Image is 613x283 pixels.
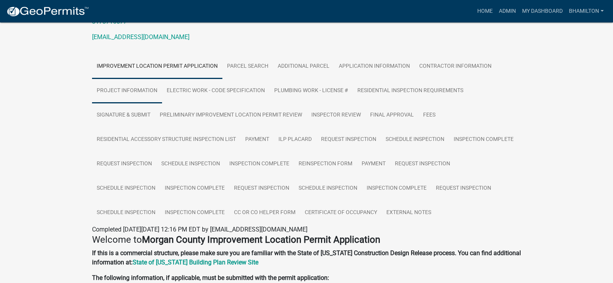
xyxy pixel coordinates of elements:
a: Contractor Information [415,54,496,79]
a: Application Information [334,54,415,79]
a: Improvement Location Permit Application [92,54,222,79]
a: Inspection Complete [225,152,294,177]
a: Parcel search [222,54,273,79]
a: Payment [357,152,390,177]
strong: If this is a commercial structure, please make sure you are familiar with the State of [US_STATE]... [92,249,521,266]
a: Payment [241,127,274,152]
a: Certificate of Occupancy [300,201,382,225]
a: [EMAIL_ADDRESS][DOMAIN_NAME] [92,33,190,41]
strong: Morgan County Improvement Location Permit Application [142,234,380,245]
a: bhamilton [566,4,607,19]
a: Inspector Review [307,103,365,128]
a: Residential Accessory Structure Inspection List [92,127,241,152]
h4: Welcome to [92,234,521,245]
a: Final Approval [365,103,418,128]
a: Inspection Complete [160,176,229,201]
strong: The following information, if applicable, must be submitted with the permit application: [92,274,329,281]
a: Residential Inspection Requirements [353,79,468,103]
a: State of [US_STATE] Building Plan Review Site [133,259,258,266]
a: Home [474,4,496,19]
a: Electric Work - Code Specification [162,79,270,103]
a: CC or CO Helper Form [229,201,300,225]
a: ADDITIONAL PARCEL [273,54,334,79]
a: Request Inspection [431,176,496,201]
a: Admin [496,4,519,19]
a: Schedule Inspection [92,176,160,201]
a: Schedule Inspection [294,176,362,201]
a: Reinspection Form [294,152,357,177]
a: Request Inspection [390,152,455,177]
span: Completed [DATE][DATE] 12:16 PM EDT by [EMAIL_ADDRESS][DOMAIN_NAME] [92,226,307,233]
a: Inspection Complete [449,127,518,152]
a: Project Information [92,79,162,103]
a: Request Inspection [316,127,381,152]
a: My Dashboard [519,4,566,19]
a: Request Inspection [92,152,157,177]
a: ILP Placard [274,127,316,152]
a: Schedule Inspection [92,201,160,225]
a: Plumbing Work - License # [270,79,353,103]
a: Inspection Complete [160,201,229,225]
a: Schedule Inspection [381,127,449,152]
a: Inspection Complete [362,176,431,201]
a: External Notes [382,201,436,225]
a: Request Inspection [229,176,294,201]
a: Schedule Inspection [157,152,225,177]
a: Signature & Submit [92,103,155,128]
a: Fees [418,103,440,128]
a: Preliminary Improvement Location Permit Review [155,103,307,128]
